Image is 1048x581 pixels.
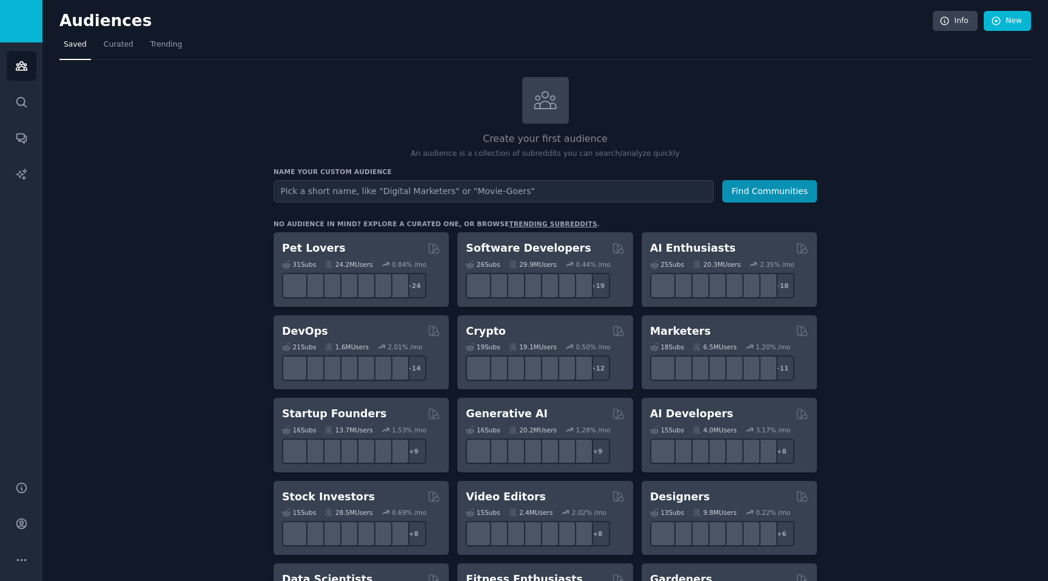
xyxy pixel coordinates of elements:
[738,525,757,543] img: learndesign
[99,35,138,60] a: Curated
[576,426,611,434] div: 1.28 % /mo
[687,442,706,460] img: Rag
[585,355,610,381] div: + 12
[150,39,182,50] span: Trending
[388,442,406,460] img: growmybusiness
[282,508,316,517] div: 15 Sub s
[401,438,426,464] div: + 9
[738,276,757,295] img: OpenAIDev
[650,406,733,421] h2: AI Developers
[520,359,539,378] img: web3
[320,276,338,295] img: leopardgeckos
[520,525,539,543] img: VideoEditors
[286,442,304,460] img: EntrepreneurRideAlong
[693,508,737,517] div: 9.8M Users
[503,525,522,543] img: premiere
[388,343,423,351] div: 2.01 % /mo
[704,442,723,460] img: MistralAI
[554,359,573,378] img: CryptoNews
[769,273,794,298] div: + 18
[320,442,338,460] img: startup
[693,343,737,351] div: 6.5M Users
[769,438,794,464] div: + 8
[320,359,338,378] img: Docker_DevOps
[466,324,506,339] h2: Crypto
[576,343,611,351] div: 0.50 % /mo
[286,359,304,378] img: azuredevops
[354,359,372,378] img: platformengineering
[704,525,723,543] img: UXDesign
[146,35,186,60] a: Trending
[274,132,817,147] h2: Create your first audience
[282,406,386,421] h2: Startup Founders
[653,359,672,378] img: content_marketing
[274,149,817,160] p: An audience is a collection of subreddits you can search/analyze quickly
[571,359,590,378] img: defi_
[585,521,610,546] div: + 8
[670,442,689,460] img: DeepSeek
[571,525,590,543] img: postproduction
[282,426,316,434] div: 16 Sub s
[337,359,355,378] img: DevOpsLinks
[337,442,355,460] img: ycombinator
[650,489,710,505] h2: Designers
[486,525,505,543] img: editors
[721,359,740,378] img: googleads
[650,426,684,434] div: 15 Sub s
[371,276,389,295] img: PetAdvice
[354,442,372,460] img: indiehackers
[687,525,706,543] img: UI_Design
[722,180,817,203] button: Find Communities
[653,442,672,460] img: LangChain
[670,276,689,295] img: DeepSeek
[984,11,1031,32] a: New
[282,260,316,269] div: 31 Sub s
[274,220,600,228] div: No audience in mind? Explore a curated one, or browse .
[274,167,817,176] h3: Name your custom audience
[933,11,978,32] a: Info
[653,276,672,295] img: GoogleGeminiAI
[537,276,556,295] img: reactnative
[537,525,556,543] img: finalcutpro
[486,359,505,378] img: 0xPolygon
[324,426,372,434] div: 13.7M Users
[503,276,522,295] img: learnjavascript
[486,442,505,460] img: dalle2
[537,359,556,378] img: defiblockchain
[354,276,372,295] img: cockatiel
[756,508,790,517] div: 0.22 % /mo
[509,260,557,269] div: 29.9M Users
[282,343,316,351] div: 21 Sub s
[509,220,597,227] a: trending subreddits
[554,442,573,460] img: starryai
[670,359,689,378] img: bigseo
[554,276,573,295] img: AskComputerScience
[392,508,426,517] div: 0.69 % /mo
[324,260,372,269] div: 24.2M Users
[466,406,548,421] h2: Generative AI
[337,276,355,295] img: turtle
[704,359,723,378] img: Emailmarketing
[721,525,740,543] img: userexperience
[392,260,426,269] div: 0.84 % /mo
[769,521,794,546] div: + 6
[392,426,426,434] div: 1.53 % /mo
[503,359,522,378] img: ethstaker
[337,525,355,543] img: Trading
[572,508,606,517] div: 2.02 % /mo
[320,525,338,543] img: Forex
[576,260,611,269] div: 0.44 % /mo
[466,343,500,351] div: 19 Sub s
[721,442,740,460] img: OpenSourceAI
[104,39,133,50] span: Curated
[721,276,740,295] img: chatgpt_prompts_
[303,442,321,460] img: SaaS
[756,426,790,434] div: 3.17 % /mo
[388,276,406,295] img: dogbreed
[388,359,406,378] img: PlatformEngineers
[755,525,774,543] img: UX_Design
[585,273,610,298] div: + 19
[554,525,573,543] img: Youtubevideo
[388,525,406,543] img: technicalanalysis
[687,276,706,295] img: AItoolsCatalog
